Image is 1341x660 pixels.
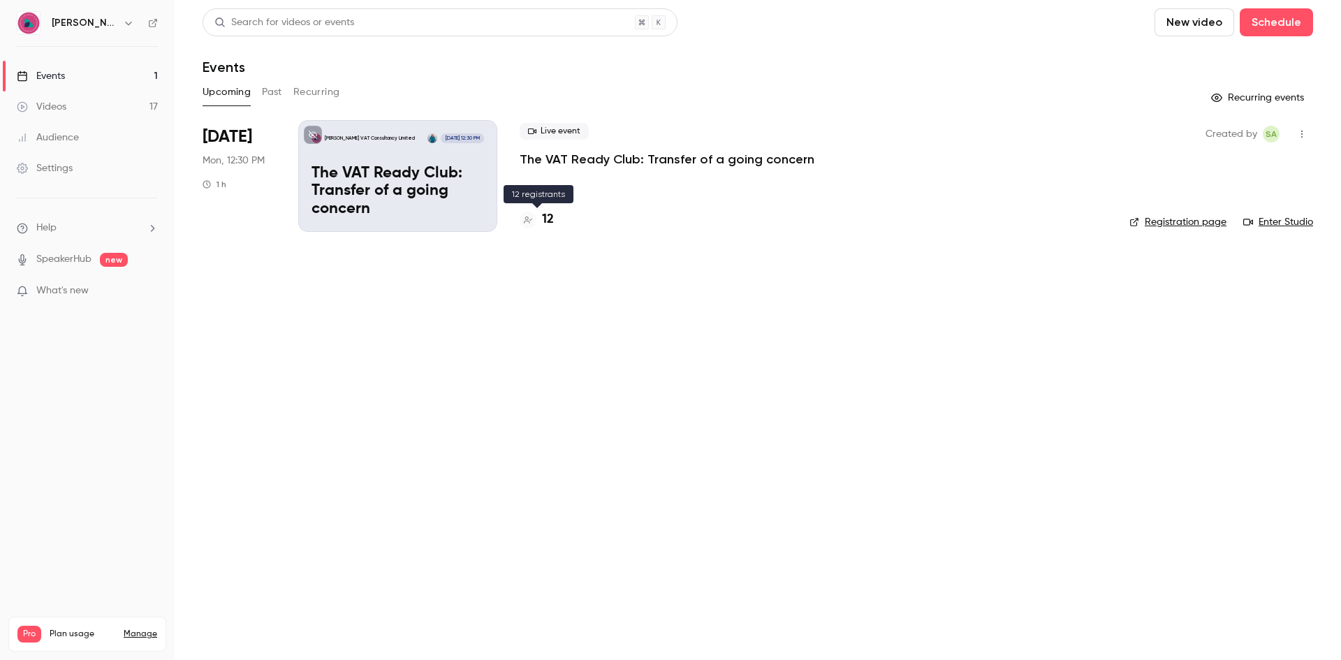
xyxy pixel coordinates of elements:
[203,154,265,168] span: Mon, 12:30 PM
[1263,126,1280,142] span: Sarah Addison
[520,123,589,140] span: Live event
[203,120,276,232] div: Oct 13 Mon, 12:30 PM (Europe/London)
[1243,215,1313,229] a: Enter Studio
[298,120,497,232] a: The VAT Ready Club: Transfer of a going concern[PERSON_NAME] VAT Consultancy LimitedHilary Bevan[...
[441,133,483,143] span: [DATE] 12:30 PM
[427,133,437,143] img: Hilary Bevan
[124,629,157,640] a: Manage
[520,151,814,168] a: The VAT Ready Club: Transfer of a going concern
[214,15,354,30] div: Search for videos or events
[542,210,554,229] h4: 12
[203,126,252,148] span: [DATE]
[1205,87,1313,109] button: Recurring events
[203,59,245,75] h1: Events
[17,100,66,114] div: Videos
[36,221,57,235] span: Help
[17,131,79,145] div: Audience
[17,12,40,34] img: Bevan VAT Consultancy Limited
[17,626,41,643] span: Pro
[17,69,65,83] div: Events
[325,135,415,142] p: [PERSON_NAME] VAT Consultancy Limited
[1155,8,1234,36] button: New video
[50,629,115,640] span: Plan usage
[1266,126,1277,142] span: SA
[262,81,282,103] button: Past
[312,165,484,219] p: The VAT Ready Club: Transfer of a going concern
[36,252,91,267] a: SpeakerHub
[1240,8,1313,36] button: Schedule
[293,81,340,103] button: Recurring
[17,221,158,235] li: help-dropdown-opener
[1206,126,1257,142] span: Created by
[203,81,251,103] button: Upcoming
[100,253,128,267] span: new
[141,285,158,298] iframe: Noticeable Trigger
[520,210,554,229] a: 12
[1129,215,1226,229] a: Registration page
[17,161,73,175] div: Settings
[52,16,117,30] h6: [PERSON_NAME] VAT Consultancy Limited
[203,179,226,190] div: 1 h
[36,284,89,298] span: What's new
